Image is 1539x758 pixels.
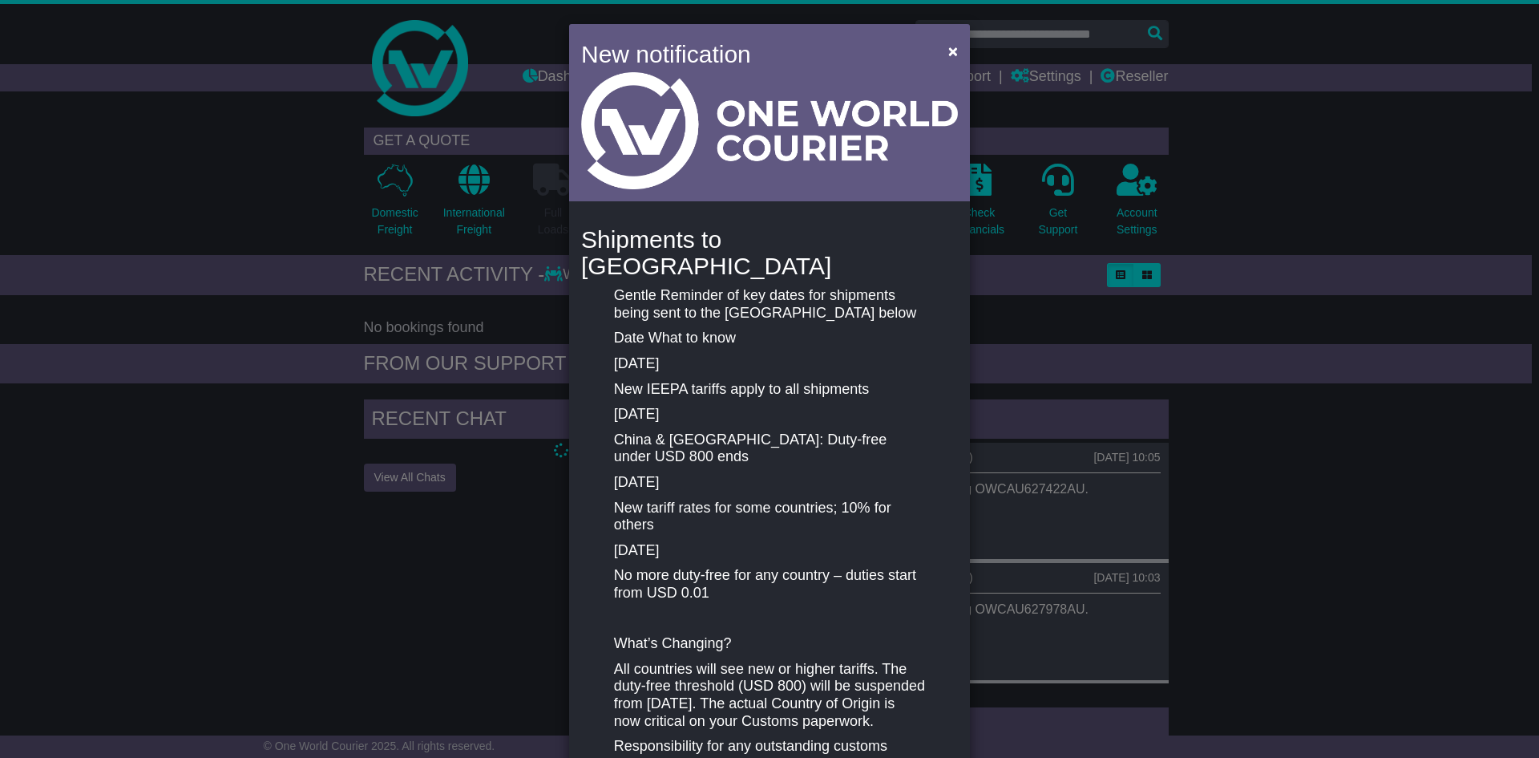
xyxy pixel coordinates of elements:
img: Light [581,72,958,189]
p: Date What to know [614,330,925,347]
button: Close [940,34,966,67]
h4: Shipments to [GEOGRAPHIC_DATA] [581,226,958,279]
p: Gentle Reminder of key dates for shipments being sent to the [GEOGRAPHIC_DATA] below [614,287,925,322]
h4: New notification [581,36,925,72]
p: China & [GEOGRAPHIC_DATA]: Duty-free under USD 800 ends [614,432,925,466]
p: [DATE] [614,406,925,424]
p: No more duty-free for any country – duties start from USD 0.01 [614,567,925,602]
span: × [948,42,958,60]
p: [DATE] [614,474,925,492]
p: [DATE] [614,355,925,373]
p: All countries will see new or higher tariffs. The duty-free threshold (USD 800) will be suspended... [614,661,925,730]
p: New tariff rates for some countries; 10% for others [614,500,925,534]
p: [DATE] [614,542,925,560]
p: What’s Changing? [614,635,925,653]
p: New IEEPA tariffs apply to all shipments [614,381,925,399]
